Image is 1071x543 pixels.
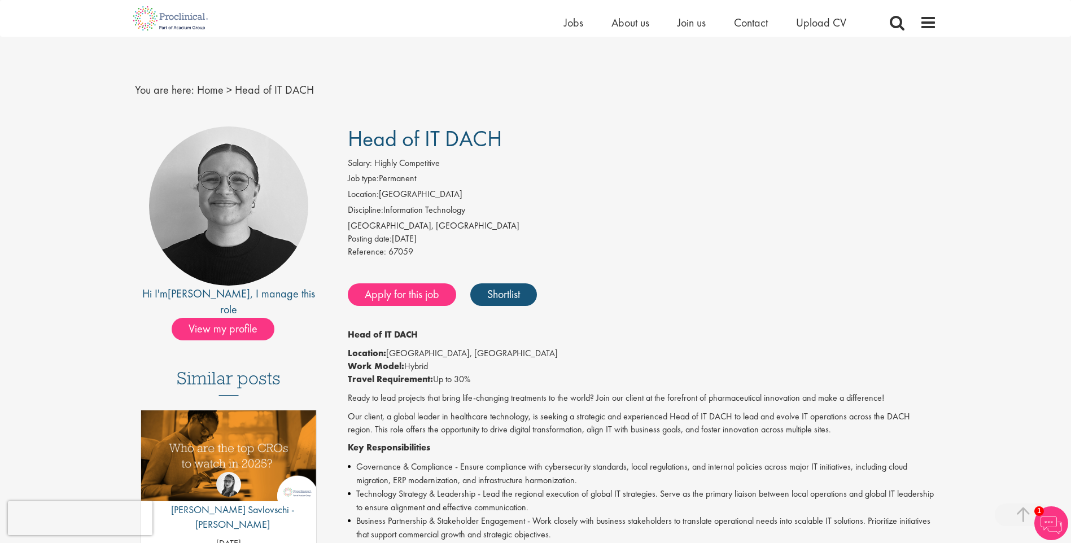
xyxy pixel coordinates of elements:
[141,410,317,501] img: Top 10 CROs 2025 | Proclinical
[235,82,314,97] span: Head of IT DACH
[172,318,274,340] span: View my profile
[734,15,768,30] a: Contact
[348,514,937,541] li: Business Partnership & Stakeholder Engagement - Work closely with business stakeholders to transl...
[172,320,286,335] a: View my profile
[1034,506,1044,516] span: 1
[348,188,937,204] li: [GEOGRAPHIC_DATA]
[348,157,372,170] label: Salary:
[796,15,846,30] a: Upload CV
[348,204,937,220] li: Information Technology
[677,15,706,30] a: Join us
[348,392,937,405] p: Ready to lead projects that bring life-changing treatments to the world? Join our client at the f...
[168,286,250,301] a: [PERSON_NAME]
[348,360,404,372] strong: Work Model:
[8,501,152,535] iframe: reCAPTCHA
[348,188,379,201] label: Location:
[611,15,649,30] a: About us
[374,157,440,169] span: Highly Competitive
[177,369,281,396] h3: Similar posts
[141,472,317,537] a: Theodora Savlovschi - Wicks [PERSON_NAME] Savlovschi - [PERSON_NAME]
[348,172,379,185] label: Job type:
[141,410,317,510] a: Link to a post
[348,441,430,453] strong: Key Responsibilities
[348,204,383,217] label: Discipline:
[348,220,937,233] div: [GEOGRAPHIC_DATA], [GEOGRAPHIC_DATA]
[348,172,937,188] li: Permanent
[470,283,537,306] a: Shortlist
[348,233,392,244] span: Posting date:
[348,246,386,259] label: Reference:
[388,246,413,257] span: 67059
[348,410,937,436] p: Our client, a global leader in healthcare technology, is seeking a strategic and experienced Head...
[348,347,937,386] p: [GEOGRAPHIC_DATA], [GEOGRAPHIC_DATA] Hybrid Up to 30%
[348,460,937,487] li: Governance & Compliance - Ensure compliance with cybersecurity standards, local regulations, and ...
[135,82,194,97] span: You are here:
[348,329,418,340] strong: Head of IT DACH
[226,82,232,97] span: >
[348,233,937,246] div: [DATE]
[348,347,386,359] strong: Location:
[135,286,323,318] div: Hi I'm , I manage this role
[216,472,241,497] img: Theodora Savlovschi - Wicks
[141,502,317,531] p: [PERSON_NAME] Savlovschi - [PERSON_NAME]
[348,373,433,385] strong: Travel Requirement:
[348,124,502,153] span: Head of IT DACH
[1034,506,1068,540] img: Chatbot
[149,126,308,286] img: imeage of recruiter Emma Pretorious
[348,487,937,514] li: Technology Strategy & Leadership - Lead the regional execution of global IT strategies. Serve as ...
[348,283,456,306] a: Apply for this job
[564,15,583,30] a: Jobs
[197,82,224,97] a: breadcrumb link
